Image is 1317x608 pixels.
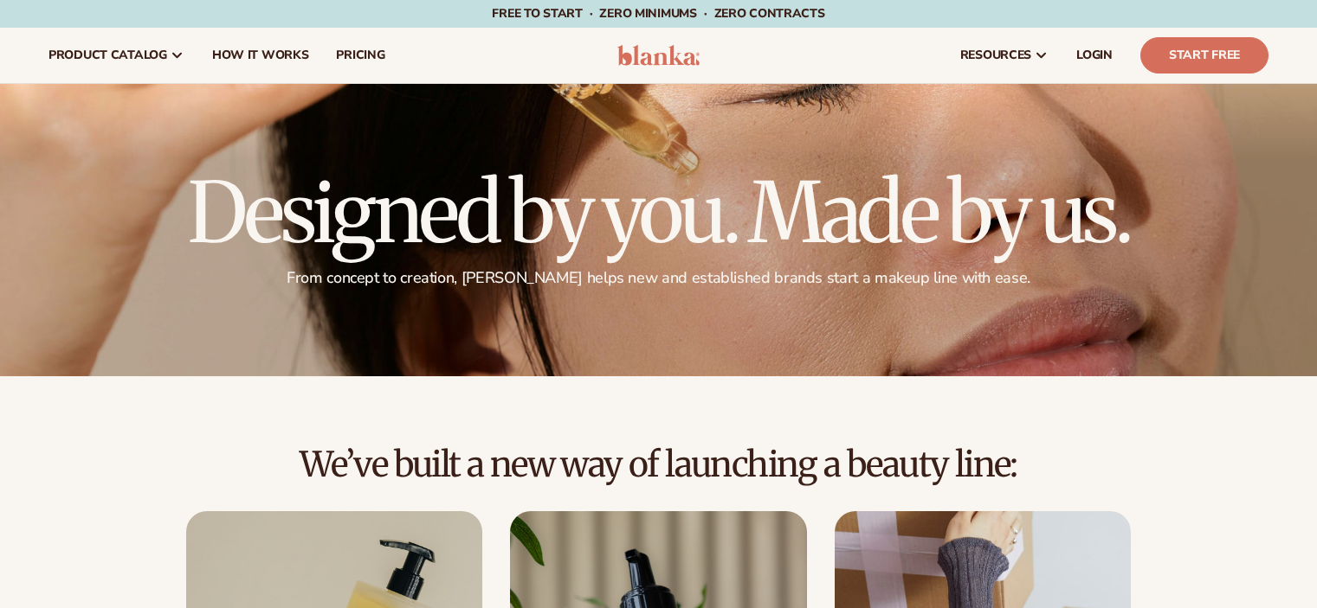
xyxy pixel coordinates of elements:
a: pricing [322,28,398,83]
a: resources [946,28,1062,83]
span: product catalog [48,48,167,62]
h2: We’ve built a new way of launching a beauty line: [48,445,1269,483]
p: From concept to creation, [PERSON_NAME] helps new and established brands start a makeup line with... [188,268,1130,288]
a: LOGIN [1062,28,1127,83]
img: logo [617,45,700,66]
span: LOGIN [1076,48,1113,62]
span: pricing [336,48,384,62]
a: How It Works [198,28,323,83]
span: How It Works [212,48,309,62]
a: Start Free [1140,37,1269,74]
a: product catalog [35,28,198,83]
h1: Designed by you. Made by us. [188,171,1130,254]
span: Free to start · ZERO minimums · ZERO contracts [492,5,824,22]
span: resources [960,48,1031,62]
